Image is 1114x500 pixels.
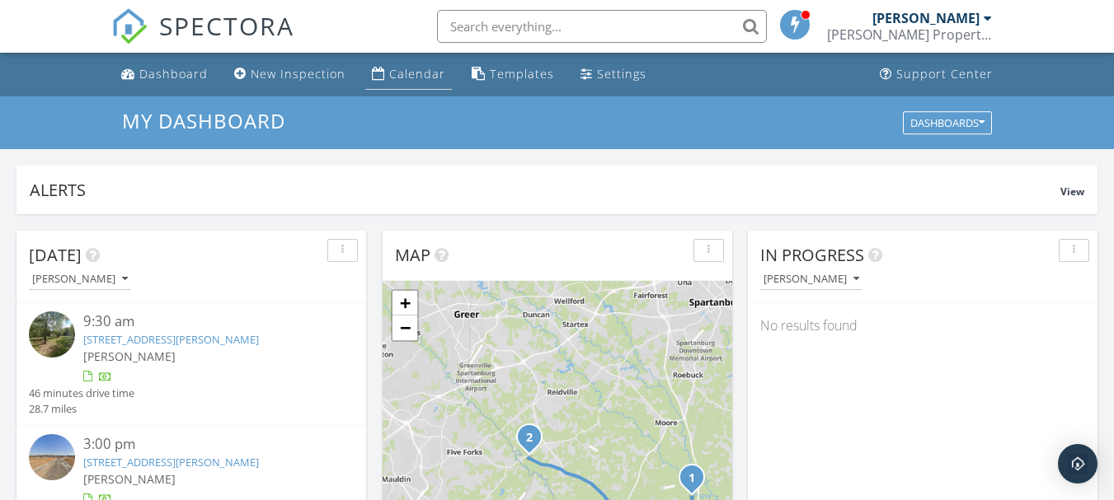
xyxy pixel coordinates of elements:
[29,434,75,480] img: streetview
[83,311,327,332] div: 9:30 am
[437,10,767,43] input: Search everything...
[389,66,445,82] div: Calendar
[83,332,259,347] a: [STREET_ADDRESS][PERSON_NAME]
[111,8,148,44] img: The Best Home Inspection Software - Spectora
[29,244,82,266] span: [DATE]
[83,455,259,470] a: [STREET_ADDRESS][PERSON_NAME]
[392,315,417,340] a: Zoom out
[526,432,533,444] i: 2
[83,471,176,487] span: [PERSON_NAME]
[1060,185,1084,199] span: View
[111,22,294,57] a: SPECTORA
[365,59,452,90] a: Calendar
[32,273,128,285] div: [PERSON_NAME]
[597,66,646,82] div: Settings
[392,291,417,315] a: Zoom in
[748,303,1098,348] div: No results found
[83,348,176,364] span: [PERSON_NAME]
[689,473,695,484] i: 1
[228,59,352,90] a: New Inspection
[872,10,980,26] div: [PERSON_NAME]
[159,8,294,43] span: SPECTORA
[827,26,992,43] div: Mack Property Inspections, LLC
[574,59,653,90] a: Settings
[896,66,993,82] div: Support Center
[139,66,208,82] div: Dashboard
[29,401,134,417] div: 28.7 miles
[115,59,214,90] a: Dashboard
[760,244,864,266] span: In Progress
[692,477,702,487] div: 1503 Price House Rd, Roebuck, SC 29376
[1058,444,1098,484] div: Open Intercom Messenger
[122,107,285,134] span: My Dashboard
[30,179,1060,201] div: Alerts
[251,66,345,82] div: New Inspection
[29,311,354,417] a: 9:30 am [STREET_ADDRESS][PERSON_NAME] [PERSON_NAME] 46 minutes drive time 28.7 miles
[29,269,131,291] button: [PERSON_NAME]
[760,269,863,291] button: [PERSON_NAME]
[903,111,992,134] button: Dashboards
[83,434,327,455] div: 3:00 pm
[395,244,430,266] span: Map
[29,386,134,401] div: 46 minutes drive time
[490,66,554,82] div: Templates
[29,311,75,357] img: streetview
[764,273,859,285] div: [PERSON_NAME]
[910,117,985,129] div: Dashboards
[529,437,539,446] div: 913 Bee Balm Wy, Woodruff, SC 29388
[873,59,999,90] a: Support Center
[465,59,561,90] a: Templates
